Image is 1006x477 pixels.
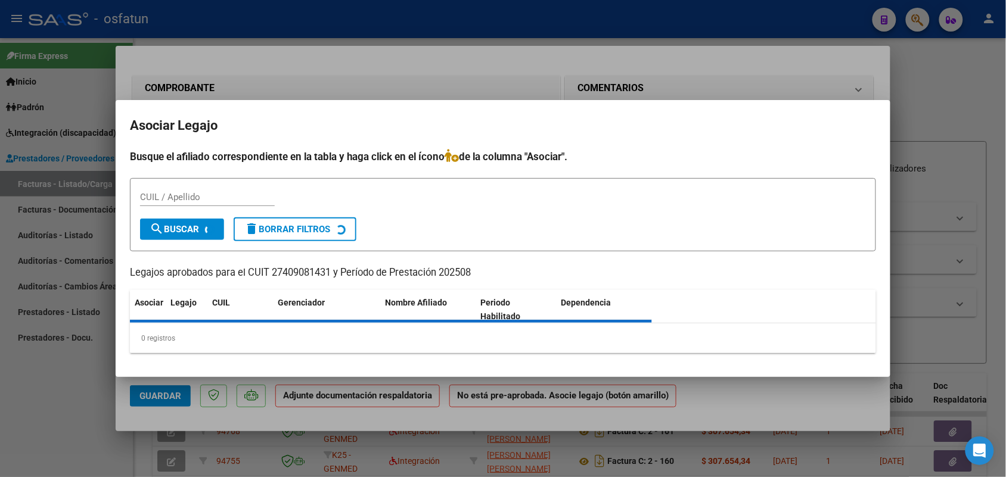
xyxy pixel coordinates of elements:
[380,290,476,329] datatable-header-cell: Nombre Afiliado
[965,437,994,465] div: Open Intercom Messenger
[481,298,521,321] span: Periodo Habilitado
[207,290,273,329] datatable-header-cell: CUIL
[561,298,611,307] span: Dependencia
[166,290,207,329] datatable-header-cell: Legajo
[150,224,199,235] span: Buscar
[135,298,163,307] span: Asociar
[234,217,356,241] button: Borrar Filtros
[130,290,166,329] datatable-header-cell: Asociar
[130,114,876,137] h2: Asociar Legajo
[130,266,876,280] p: Legajos aprobados para el CUIT 27409081431 y Período de Prestación 202508
[273,290,380,329] datatable-header-cell: Gerenciador
[140,219,224,240] button: Buscar
[130,149,876,164] h4: Busque el afiliado correspondiente en la tabla y haga click en el ícono de la columna "Asociar".
[212,298,230,307] span: CUIL
[476,290,557,329] datatable-header-cell: Periodo Habilitado
[170,298,197,307] span: Legajo
[244,224,330,235] span: Borrar Filtros
[130,323,876,353] div: 0 registros
[278,298,325,307] span: Gerenciador
[557,290,653,329] datatable-header-cell: Dependencia
[385,298,447,307] span: Nombre Afiliado
[150,222,164,236] mat-icon: search
[244,222,259,236] mat-icon: delete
